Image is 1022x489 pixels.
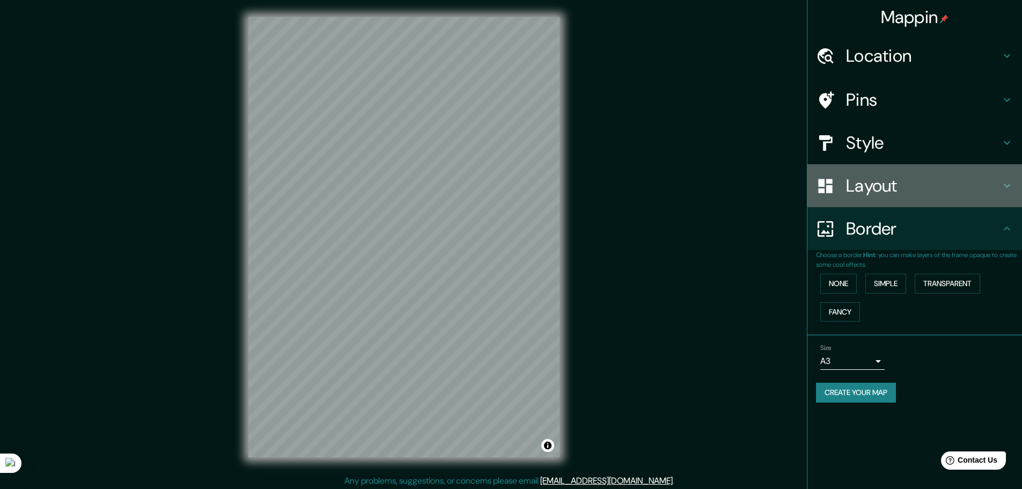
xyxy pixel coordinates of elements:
p: Any problems, suggestions, or concerns please email . [344,475,674,487]
div: Pins [807,78,1022,121]
div: . [674,475,676,487]
div: Border [807,207,1022,250]
button: Toggle attribution [541,439,554,452]
h4: Style [846,132,1001,154]
button: None [820,274,857,294]
button: Simple [865,274,906,294]
button: Fancy [820,302,860,322]
label: Size [820,344,832,353]
button: Create your map [816,383,896,403]
p: Choose a border. : you can make layers of the frame opaque to create some cool effects. [816,250,1022,269]
h4: Border [846,218,1001,239]
div: . [676,475,678,487]
a: [EMAIL_ADDRESS][DOMAIN_NAME] [540,475,673,486]
h4: Pins [846,89,1001,111]
div: Style [807,121,1022,164]
h4: Layout [846,175,1001,196]
img: pin-icon.png [940,14,949,23]
h4: Mappin [881,6,949,28]
div: Location [807,34,1022,77]
button: Transparent [915,274,980,294]
b: Hint [863,251,876,259]
div: A3 [820,353,885,370]
div: Layout [807,164,1022,207]
iframe: Help widget launcher [927,447,1010,477]
canvas: Map [248,17,560,457]
h4: Location [846,45,1001,67]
